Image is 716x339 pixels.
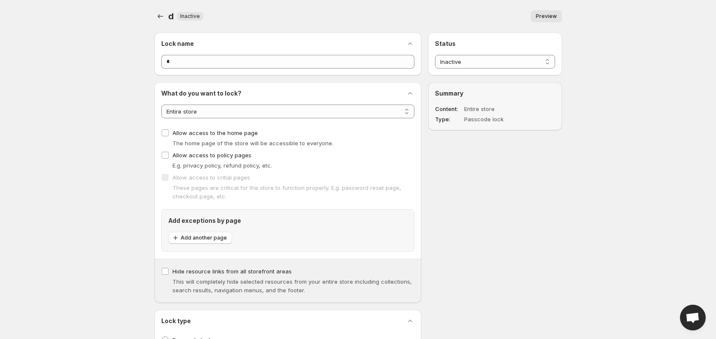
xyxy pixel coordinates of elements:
dd: Passcode lock [464,115,530,123]
button: Preview [531,10,562,22]
span: This will completely hide selected resources from your entire store including collections, search... [172,278,412,294]
a: Open chat [680,305,706,330]
dt: Type: [435,115,462,123]
h2: Lock type [161,317,191,325]
h2: What do you want to lock? [161,89,242,98]
h2: Status [435,39,555,48]
span: Allow access to the home page [172,129,258,136]
h2: Add exceptions by page [169,216,408,225]
span: Hide resource links from all storefront areas [172,268,292,275]
span: Allow access to critial pages [172,174,250,181]
span: d [168,11,174,21]
h2: Lock name [161,39,194,48]
span: The home page of the store will be accessible to everyone. [172,140,333,147]
h2: Summary [435,89,555,98]
span: E.g. privacy policy, refund policy, etc. [172,162,272,169]
span: Add another page [181,234,227,241]
dt: Content: [435,105,462,113]
span: Allow access to policy pages [172,152,251,159]
span: Inactive [180,13,200,20]
button: Back [154,10,166,22]
span: These pages are critical for the store to function properly. E.g. password reset page, checkout p... [172,184,401,200]
span: Preview [536,13,557,20]
button: Add another page [169,232,232,244]
dd: Entire store [464,105,530,113]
